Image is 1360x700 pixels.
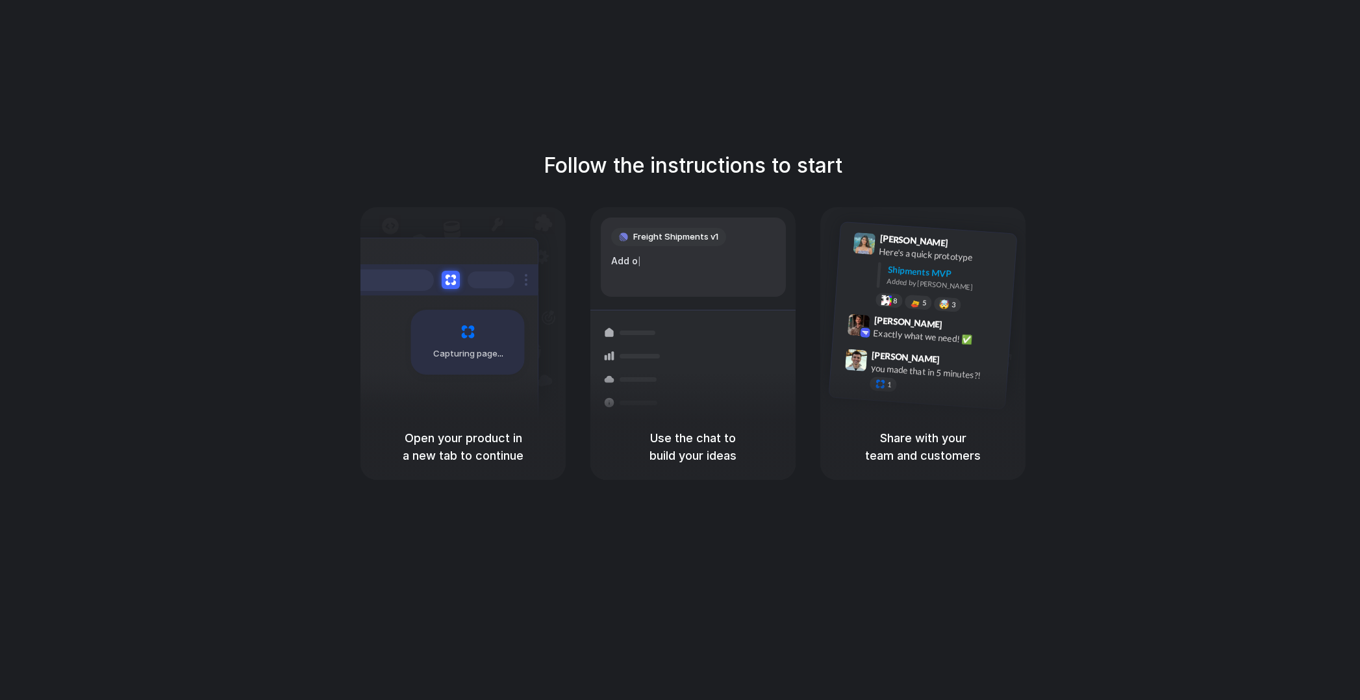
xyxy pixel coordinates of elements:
span: 1 [887,381,892,388]
h1: Follow the instructions to start [544,150,842,181]
span: [PERSON_NAME] [872,348,940,367]
div: Add o [611,254,775,268]
span: [PERSON_NAME] [879,231,948,250]
div: Here's a quick prototype [879,245,1009,267]
span: [PERSON_NAME] [874,313,942,332]
div: Exactly what we need! ✅ [873,326,1003,348]
span: Freight Shipments v1 [633,231,718,244]
div: 🤯 [939,299,950,309]
h5: Use the chat to build your ideas [606,429,780,464]
div: Added by [PERSON_NAME] [887,276,1006,295]
h5: Share with your team and customers [836,429,1010,464]
span: 5 [922,299,927,306]
h5: Open your product in a new tab to continue [376,429,550,464]
div: you made that in 5 minutes?! [870,361,1000,383]
span: 3 [951,301,956,308]
span: | [638,256,641,266]
span: 9:41 AM [952,238,979,253]
span: Capturing page [433,347,505,360]
div: Shipments MVP [887,263,1007,284]
span: 8 [893,297,898,305]
span: 9:47 AM [944,354,970,369]
span: 9:42 AM [946,319,973,334]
